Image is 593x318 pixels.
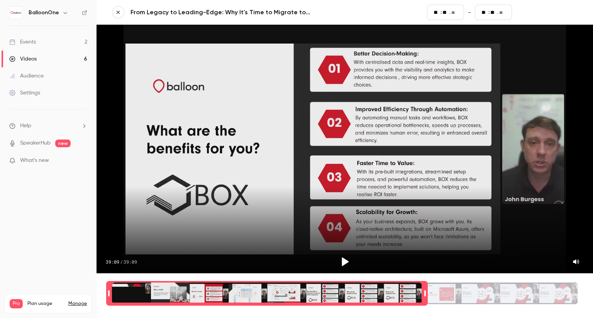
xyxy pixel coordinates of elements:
fieldset: 00:00.00 [427,5,464,20]
a: SpeakerHub [20,139,51,147]
input: seconds [442,8,449,17]
span: : [488,8,490,17]
span: . [449,8,451,17]
input: minutes [434,8,440,17]
div: Time range selector [112,283,578,304]
a: Manage [68,301,87,307]
input: minutes [481,8,488,17]
span: / [120,259,123,265]
div: 39:09 [106,259,137,265]
div: Settings [9,89,40,97]
span: What's new [20,156,49,165]
div: Audience [9,72,44,80]
div: Events [9,38,36,46]
img: BalloonOne [10,7,22,19]
a: From Legacy to Leading-Edge: Why It's Time to Migrate to BOX [130,8,316,17]
span: 39:09 [124,259,137,265]
span: Pro [10,299,23,308]
fieldset: 39:09.23 [475,5,512,20]
span: new [55,140,71,147]
span: 39:09 [106,259,119,265]
div: Time range seconds start time [106,282,112,305]
button: Save and exit [516,5,578,20]
h6: BalloonOne [29,9,59,17]
button: Play [335,252,354,271]
div: Videos [9,55,37,63]
div: Time range seconds end time [422,282,428,305]
input: milliseconds [499,8,505,17]
span: Plan usage [27,301,64,307]
li: help-dropdown-opener [9,122,87,130]
span: : [441,8,442,17]
button: Mute [568,254,584,269]
span: - [468,8,471,17]
iframe: Noticeable Trigger [78,157,87,164]
section: Video player [97,25,593,273]
input: milliseconds [451,8,457,17]
input: seconds [490,8,496,17]
span: Help [20,122,31,130]
span: . [497,8,498,17]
